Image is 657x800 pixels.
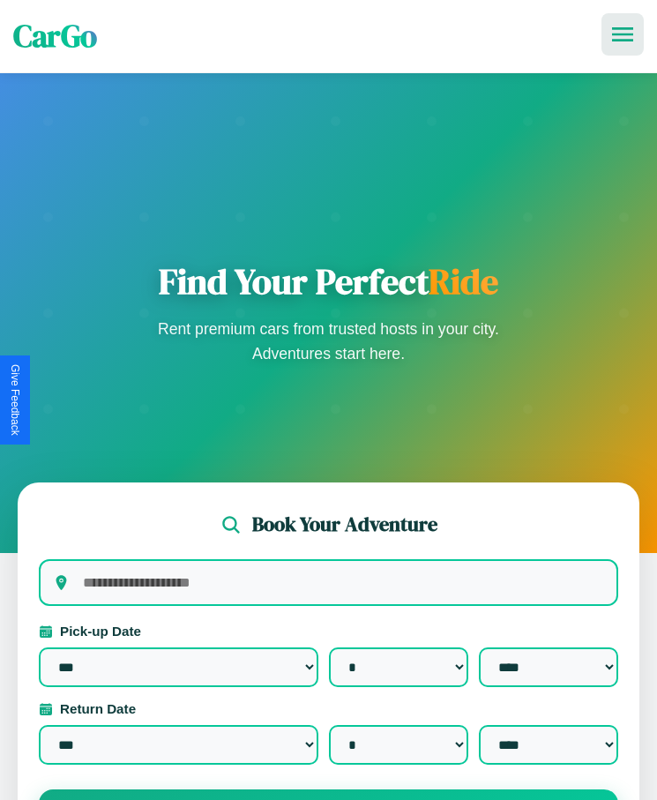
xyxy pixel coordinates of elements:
span: Ride [429,258,498,305]
h2: Book Your Adventure [252,511,437,538]
span: CarGo [13,15,97,57]
label: Return Date [39,701,618,716]
h1: Find Your Perfect [153,260,505,303]
label: Pick-up Date [39,624,618,639]
p: Rent premium cars from trusted hosts in your city. Adventures start here. [153,317,505,366]
div: Give Feedback [9,364,21,436]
